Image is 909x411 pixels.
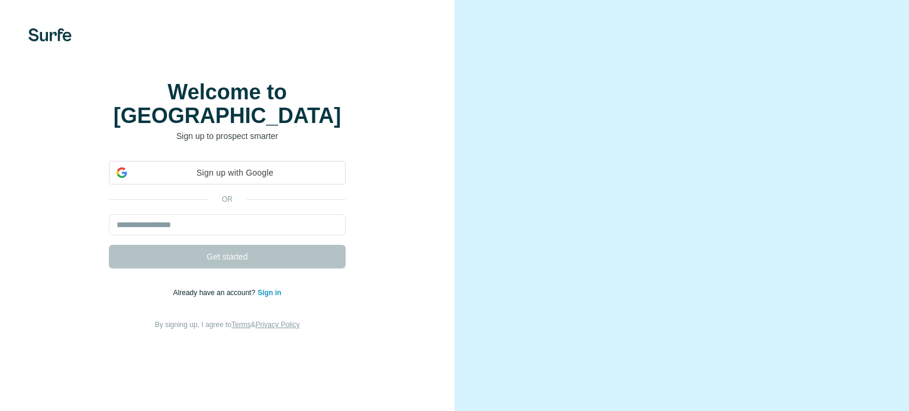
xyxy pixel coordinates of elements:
img: Surfe's logo [28,28,72,41]
a: Sign in [257,289,281,297]
h1: Welcome to [GEOGRAPHIC_DATA] [109,80,346,128]
a: Privacy Policy [256,321,300,329]
div: Sign up with Google [109,161,346,185]
p: Sign up to prospect smarter [109,130,346,142]
span: Sign up with Google [132,167,338,179]
a: Terms [231,321,251,329]
p: or [208,194,246,205]
span: Already have an account? [173,289,258,297]
span: By signing up, I agree to & [155,321,300,329]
